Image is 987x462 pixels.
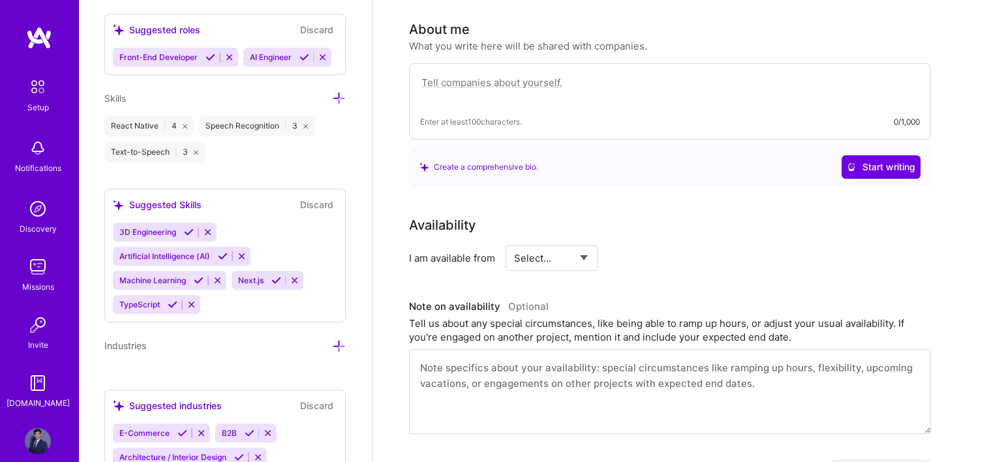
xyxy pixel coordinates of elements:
i: icon Close [194,150,198,155]
div: I am available from [409,251,495,265]
i: Reject [237,251,247,261]
span: E-Commerce [119,428,170,438]
i: Accept [218,251,228,261]
i: Accept [168,300,177,309]
div: Create a comprehensive bio. [419,160,538,174]
span: Start writing [847,161,915,174]
div: Speech Recognition 3 [199,115,314,136]
div: Setup [27,100,49,114]
div: Note on availability [409,297,549,316]
div: Availability [409,215,476,235]
i: icon SuggestedTeams [419,162,429,172]
img: User Avatar [25,428,51,454]
i: Reject [196,428,206,438]
span: Next.js [238,275,264,285]
span: TypeScript [119,300,160,309]
a: User Avatar [22,428,54,454]
span: AI Engineer [250,52,292,62]
i: icon SuggestedTeams [113,200,124,211]
span: Skills [104,93,126,104]
i: Reject [213,275,222,285]
img: bell [25,135,51,161]
button: Discard [296,398,337,413]
i: Accept [184,227,194,237]
div: What you write here will be shared with companies. [409,39,647,53]
span: Machine Learning [119,275,186,285]
span: B2B [222,428,237,438]
span: | [284,121,287,131]
i: Accept [177,428,187,438]
i: Reject [187,300,196,309]
span: Enter at least 100 characters. [420,115,522,129]
i: Reject [263,428,273,438]
i: icon Close [303,124,308,129]
img: guide book [25,370,51,396]
span: 3D Engineering [119,227,176,237]
i: Reject [290,275,299,285]
button: Discard [296,197,337,212]
i: Accept [194,275,204,285]
span: Artificial Intelligence (AI) [119,251,210,261]
button: Discard [296,22,337,37]
div: 0/1,000 [894,115,920,129]
img: setup [24,73,52,100]
img: teamwork [25,254,51,280]
span: Architecture / Interior Design [119,452,226,462]
i: Accept [245,428,254,438]
button: Start writing [842,155,920,179]
i: icon Close [183,124,187,129]
div: Text-to-Speech 3 [104,142,205,162]
div: Notifications [15,161,61,175]
i: Reject [203,227,213,237]
i: icon CrystalBallWhite [847,162,856,172]
div: [DOMAIN_NAME] [7,396,70,410]
div: Suggested roles [113,23,200,37]
div: About me [409,20,470,39]
div: React Native 4 [104,115,194,136]
i: icon SuggestedTeams [113,400,124,411]
div: Discovery [20,222,57,236]
div: Suggested Skills [113,198,202,211]
span: | [164,121,166,131]
div: Invite [28,338,48,352]
i: Accept [234,452,244,462]
div: Missions [22,280,54,294]
i: Reject [224,52,234,62]
i: Accept [205,52,215,62]
img: Invite [25,312,51,338]
img: discovery [25,196,51,222]
div: Tell us about any special circumstances, like being able to ramp up hours, or adjust your usual a... [409,316,931,344]
i: Reject [318,52,327,62]
div: Suggested industries [113,399,222,412]
i: Reject [253,452,263,462]
i: Accept [299,52,309,62]
span: Front-End Developer [119,52,198,62]
span: Industries [104,340,146,351]
i: icon SuggestedTeams [113,24,124,35]
i: Accept [271,275,281,285]
span: | [175,147,177,157]
span: Optional [508,300,549,313]
img: logo [26,26,52,50]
